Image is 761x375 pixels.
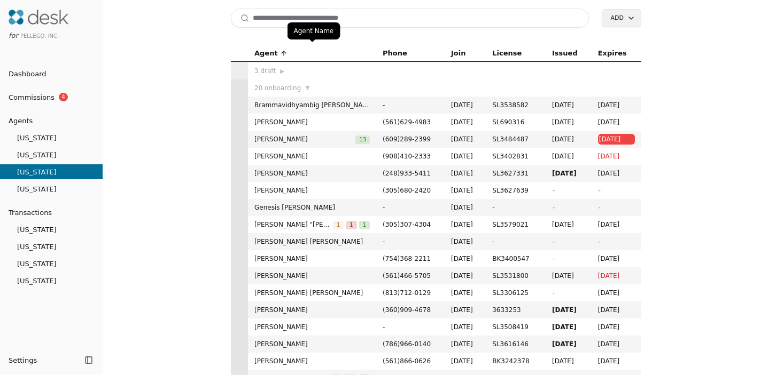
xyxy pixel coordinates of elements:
span: Issued [552,47,578,59]
span: - [552,289,554,297]
span: SL3579021 [492,219,539,230]
span: BK3242378 [492,356,539,366]
span: for [9,31,18,39]
span: [PERSON_NAME] [254,339,370,349]
span: SL3538582 [492,100,539,110]
span: Settings [9,355,37,366]
span: - [598,238,600,245]
span: [DATE] [552,219,585,230]
span: [DATE] [552,151,585,162]
span: [PERSON_NAME] [254,253,370,264]
span: [DATE] [552,134,585,145]
span: ▶ [280,67,284,76]
span: ( 561 ) 866 - 0626 [383,357,431,365]
button: 1 [333,219,344,230]
div: 3 draft [254,66,370,76]
span: Genesis [PERSON_NAME] [254,202,370,213]
span: License [492,47,522,59]
span: [DATE] [451,185,479,196]
span: [DATE] [598,253,635,264]
span: [DATE] [451,151,479,162]
span: [PERSON_NAME] [254,305,370,315]
span: - [552,255,554,262]
span: - [492,236,539,247]
span: - [383,100,438,110]
span: - [552,204,554,211]
span: [DATE] [598,168,635,179]
span: [PERSON_NAME] [254,185,370,196]
span: ( 360 ) 909 - 4678 [383,306,431,314]
span: SL3306125 [492,288,539,298]
span: ( 561 ) 629 - 4983 [383,118,431,126]
span: [DATE] [451,288,479,298]
span: ( 305 ) 680 - 2420 [383,187,431,194]
div: Agent Name [288,22,340,39]
span: [DATE] [598,322,635,332]
span: - [383,236,438,247]
span: [DATE] [598,270,635,281]
span: Agent [254,47,278,59]
span: SL3627331 [492,168,539,179]
span: ( 609 ) 289 - 2399 [383,135,431,143]
span: [PERSON_NAME] [254,168,370,179]
button: Settings [4,352,81,369]
span: ( 754 ) 368 - 2211 [383,255,431,262]
span: [DATE] [451,117,479,127]
span: ( 248 ) 933 - 5411 [383,170,431,177]
span: [PERSON_NAME] [254,270,370,281]
span: [PERSON_NAME] [254,322,370,332]
span: [DATE] [598,219,635,230]
span: [DATE] [451,253,479,264]
span: ( 908 ) 410 - 2333 [383,153,431,160]
span: Phone [383,47,407,59]
span: SL3616146 [492,339,539,349]
span: [DATE] [451,270,479,281]
span: [DATE] [552,305,585,315]
span: [DATE] [451,134,479,145]
span: [DATE] [552,168,585,179]
span: - [552,187,554,194]
img: Desk [9,10,68,25]
span: [DATE] [451,219,479,230]
span: [DATE] [598,117,635,127]
span: [PERSON_NAME] [254,151,370,162]
span: 13 [355,135,370,144]
span: 4 [59,93,68,101]
span: [DATE] [552,100,585,110]
span: ( 305 ) 307 - 4304 [383,221,431,228]
span: - [552,238,554,245]
span: Join [451,47,465,59]
button: 1 [359,219,370,230]
span: [PERSON_NAME] [254,134,355,145]
span: [DATE] [598,288,635,298]
span: [PERSON_NAME] [254,356,370,366]
span: [PERSON_NAME] "[PERSON_NAME] [254,219,333,230]
span: [DATE] [552,356,585,366]
span: - [492,202,539,213]
span: - [383,322,438,332]
button: 13 [355,134,370,145]
span: [PERSON_NAME] [PERSON_NAME] [254,236,370,247]
span: ▼ [305,83,309,93]
span: SL3402831 [492,151,539,162]
span: Expires [598,47,627,59]
span: [DATE] [451,322,479,332]
span: [PERSON_NAME] [PERSON_NAME] [254,288,370,298]
span: [DATE] [451,236,479,247]
span: [DATE] [598,151,635,162]
span: 3633253 [492,305,539,315]
span: SL3508419 [492,322,539,332]
span: [DATE] [451,339,479,349]
span: ( 786 ) 966 - 0140 [383,340,431,348]
span: [DATE] [552,322,585,332]
span: ( 561 ) 466 - 5705 [383,272,431,280]
span: SL690316 [492,117,539,127]
span: [DATE] [451,305,479,315]
span: SL3627639 [492,185,539,196]
span: BK3400547 [492,253,539,264]
button: 1 [346,219,356,230]
span: [DATE] [552,117,585,127]
span: SL3531800 [492,270,539,281]
span: [DATE] [598,305,635,315]
span: - [383,202,438,213]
